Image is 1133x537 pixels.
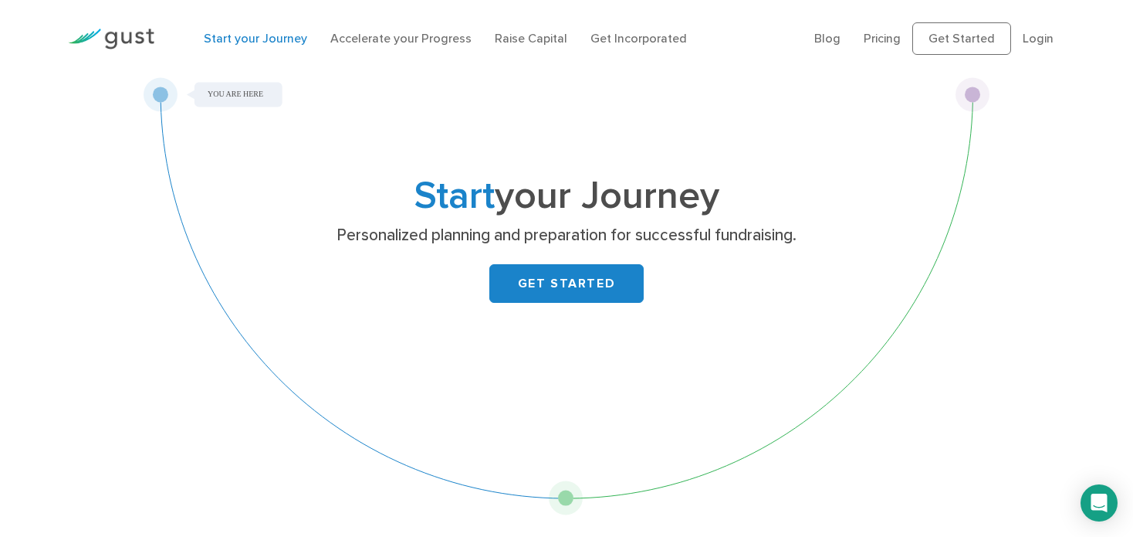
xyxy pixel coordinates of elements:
[912,22,1011,55] a: Get Started
[330,31,472,46] a: Accelerate your Progress
[414,173,495,219] span: Start
[262,178,871,214] h1: your Journey
[1081,484,1118,522] div: Open Intercom Messenger
[204,31,307,46] a: Start your Journey
[814,31,840,46] a: Blog
[489,264,644,303] a: GET STARTED
[1023,31,1054,46] a: Login
[495,31,567,46] a: Raise Capital
[590,31,687,46] a: Get Incorporated
[68,29,154,49] img: Gust Logo
[268,225,866,246] p: Personalized planning and preparation for successful fundraising.
[864,31,901,46] a: Pricing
